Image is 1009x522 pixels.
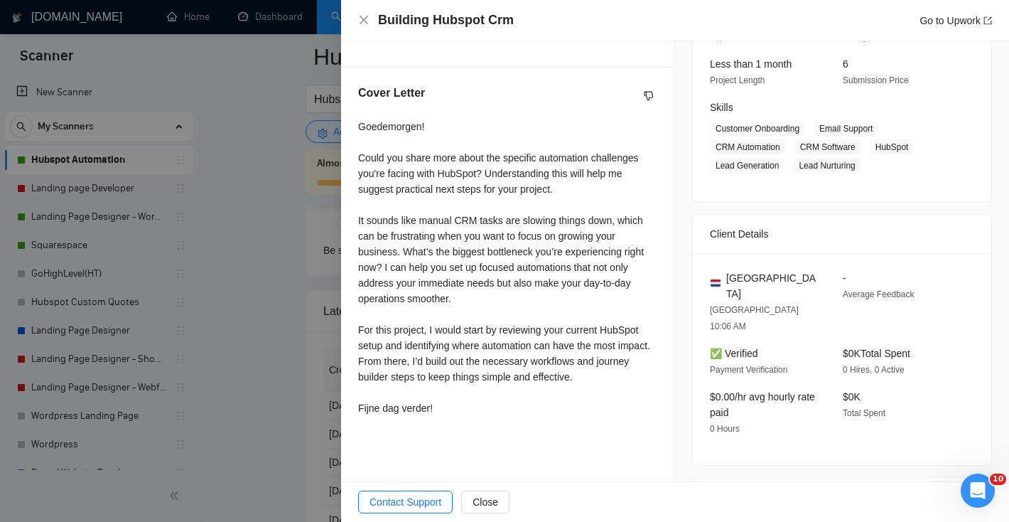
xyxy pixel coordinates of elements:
span: Submission Price [843,75,909,85]
h4: Building Hubspot Crm [378,11,514,29]
div: Job Description [710,478,974,516]
span: Less than 1 month [710,58,792,70]
span: [GEOGRAPHIC_DATA] 10:06 AM [710,305,799,331]
div: Goedemorgen! Could you share more about the specific automation challenges you're facing with Hub... [358,119,657,416]
span: Email Support [814,121,878,137]
span: Close [473,494,498,510]
span: Lead Nurturing [793,158,860,174]
span: Payment Verification [710,365,787,375]
button: Contact Support [358,491,453,513]
span: $0K [843,391,860,403]
span: 0 Hours [710,424,740,434]
span: HubSpot [870,139,914,155]
span: $0K Total Spent [843,348,910,359]
span: Total Spent [843,408,885,418]
img: 🇳🇱 [711,278,721,288]
span: - [843,272,846,284]
span: 6 [843,58,848,70]
span: CRM Software [794,139,861,155]
span: close [358,14,369,26]
button: Close [461,491,509,513]
span: Average Feedback [843,289,914,299]
span: Skills [710,102,733,113]
span: ✅ Verified [710,348,758,359]
span: [GEOGRAPHIC_DATA] [726,270,820,302]
span: 0 Hires, 0 Active [843,365,905,375]
span: export [983,16,992,25]
h5: Cover Letter [358,85,425,102]
span: dislike [644,90,654,102]
span: $0.00/hr avg hourly rate paid [710,391,815,418]
iframe: Intercom live chat [961,474,995,508]
span: Project Length [710,75,765,85]
a: Go to Upworkexport [919,15,992,26]
span: Lead Generation [710,158,784,174]
button: Close [358,14,369,26]
button: dislike [640,87,657,105]
span: CRM Automation [710,139,786,155]
div: Client Details [710,215,974,253]
span: Contact Support [369,494,441,510]
span: 10 [990,474,1006,485]
span: Customer Onboarding [710,121,805,137]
